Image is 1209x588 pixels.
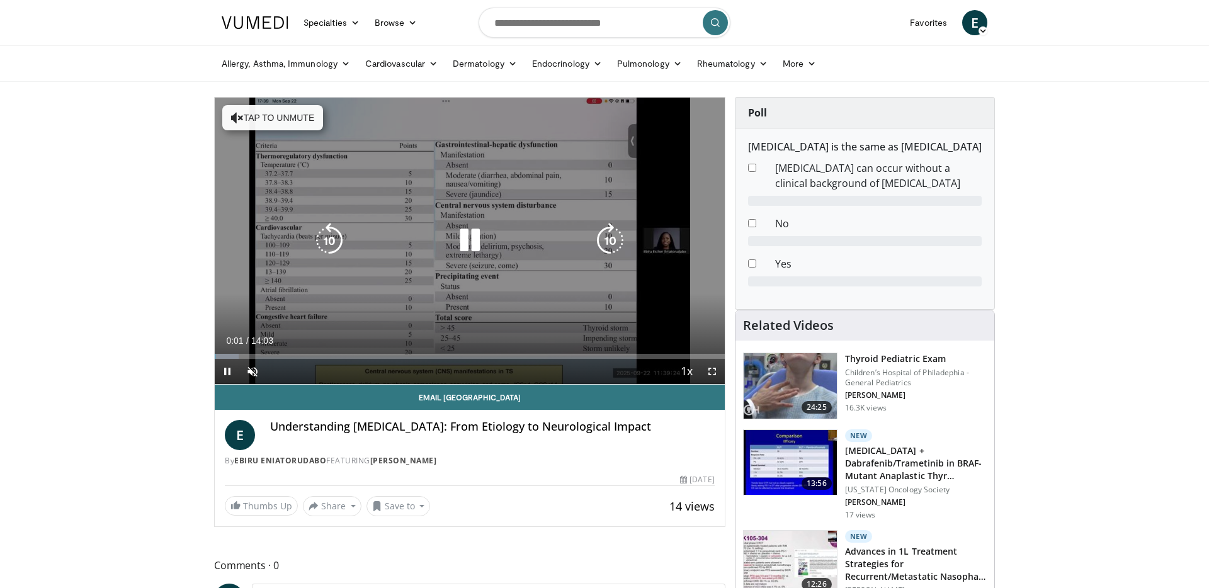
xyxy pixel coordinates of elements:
[225,496,298,516] a: Thumbs Up
[240,359,265,384] button: Unmute
[845,368,987,388] p: Children’s Hospital of Philadephia - General Pediatrics
[225,455,715,466] div: By FEATURING
[610,51,690,76] a: Pulmonology
[845,429,873,442] p: New
[802,401,832,414] span: 24:25
[766,161,991,191] dd: [MEDICAL_DATA] can occur without a clinical background of [MEDICAL_DATA]
[743,353,987,419] a: 24:25 Thyroid Pediatric Exam Children’s Hospital of Philadephia - General Pediatrics [PERSON_NAME...
[845,390,987,400] p: [PERSON_NAME]
[234,455,326,466] a: Ebiru Eniatorudabo
[366,496,431,516] button: Save to
[669,499,715,514] span: 14 views
[845,403,887,413] p: 16.3K views
[215,354,725,359] div: Progress Bar
[802,477,832,490] span: 13:56
[775,51,824,76] a: More
[226,336,243,346] span: 0:01
[225,420,255,450] a: E
[845,545,987,583] h3: Advances in 1L Treatment Strategies for Recurrent/Metastatic Nasopha…
[700,359,725,384] button: Fullscreen
[358,51,445,76] a: Cardiovascular
[748,141,982,153] h6: [MEDICAL_DATA] is the same as [MEDICAL_DATA]
[845,485,987,495] p: [US_STATE] Oncology Society
[215,359,240,384] button: Pause
[222,105,323,130] button: Tap to unmute
[845,444,987,482] h3: [MEDICAL_DATA] + Dabrafenib/Trametinib in BRAF-Mutant Anaplastic Thyr…
[222,16,288,29] img: VuMedi Logo
[845,353,987,365] h3: Thyroid Pediatric Exam
[845,530,873,543] p: New
[766,256,991,271] dd: Yes
[674,359,700,384] button: Playback Rate
[246,336,249,346] span: /
[680,474,714,485] div: [DATE]
[743,429,987,520] a: 13:56 New [MEDICAL_DATA] + Dabrafenib/Trametinib in BRAF-Mutant Anaplastic Thyr… [US_STATE] Oncol...
[748,106,767,120] strong: Poll
[370,455,437,466] a: [PERSON_NAME]
[845,510,876,520] p: 17 views
[445,51,525,76] a: Dermatology
[303,496,361,516] button: Share
[744,430,837,495] img: ac96c57d-e06d-4717-9298-f980d02d5bc0.150x105_q85_crop-smart_upscale.jpg
[215,98,725,385] video-js: Video Player
[744,353,837,419] img: 576742cb-950f-47b1-b49b-8023242b3cfa.150x105_q85_crop-smart_upscale.jpg
[214,51,358,76] a: Allergy, Asthma, Immunology
[690,51,775,76] a: Rheumatology
[296,10,367,35] a: Specialties
[367,10,425,35] a: Browse
[479,8,730,38] input: Search topics, interventions
[845,497,987,507] p: [PERSON_NAME]
[766,216,991,231] dd: No
[251,336,273,346] span: 14:03
[743,318,834,333] h4: Related Videos
[270,420,715,434] h4: Understanding [MEDICAL_DATA]: From Etiology to Neurological Impact
[962,10,987,35] a: E
[902,10,955,35] a: Favorites
[214,557,725,574] span: Comments 0
[215,385,725,410] a: Email [GEOGRAPHIC_DATA]
[525,51,610,76] a: Endocrinology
